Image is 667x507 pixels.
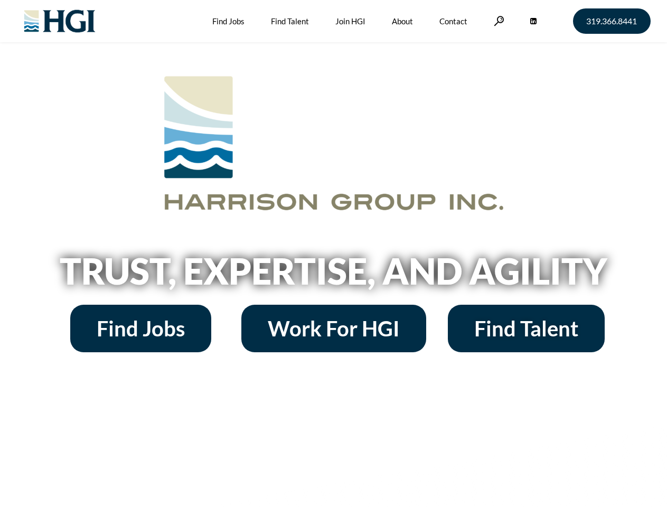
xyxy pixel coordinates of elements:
a: Work For HGI [241,305,426,352]
a: 319.366.8441 [573,8,651,34]
a: Find Talent [448,305,605,352]
span: Work For HGI [268,318,400,339]
span: Find Talent [474,318,578,339]
span: 319.366.8441 [586,17,637,25]
a: Find Jobs [70,305,211,352]
a: Search [494,16,504,26]
h2: Trust, Expertise, and Agility [33,253,635,289]
span: Find Jobs [97,318,185,339]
